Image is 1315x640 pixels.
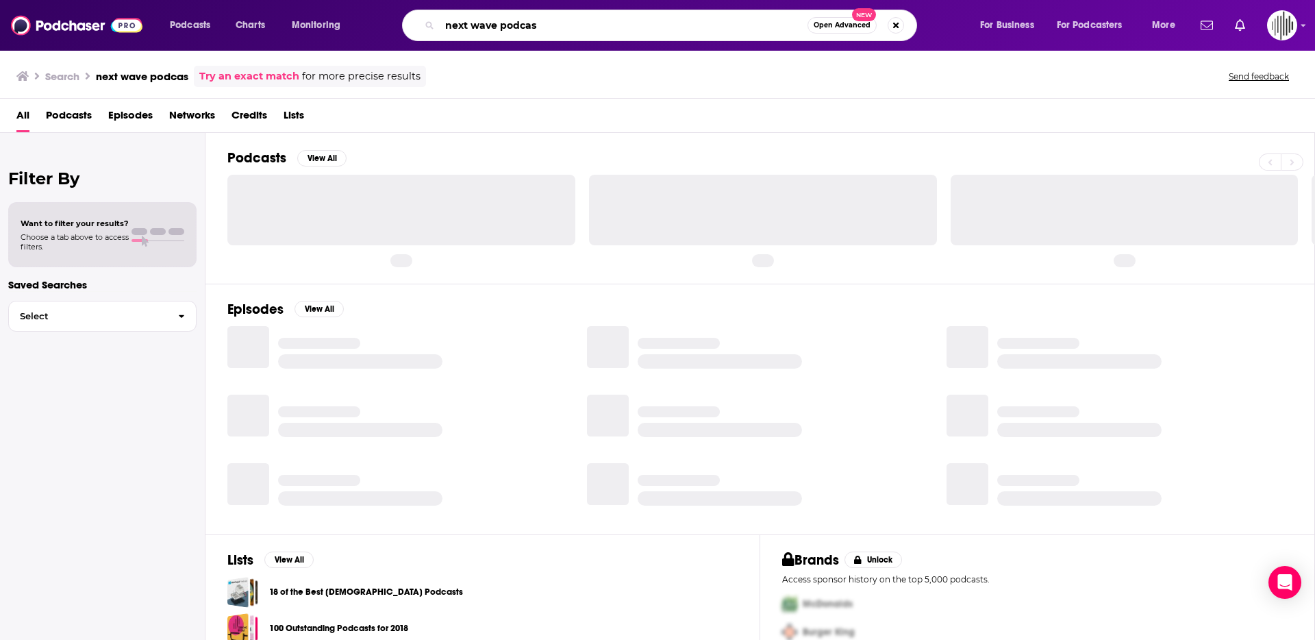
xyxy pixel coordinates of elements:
[814,22,871,29] span: Open Advanced
[8,169,197,188] h2: Filter By
[782,574,1292,584] p: Access sponsor history on the top 5,000 podcasts.
[1152,16,1175,35] span: More
[844,552,903,568] button: Unlock
[45,70,79,83] h3: Search
[169,104,215,132] a: Networks
[227,149,347,167] a: PodcastsView All
[8,301,197,332] button: Select
[231,104,267,132] a: Credits
[108,104,153,132] a: Episodes
[227,552,314,569] a: ListsView All
[807,17,877,34] button: Open AdvancedNew
[1057,16,1123,35] span: For Podcasters
[970,14,1051,36] button: open menu
[9,312,167,321] span: Select
[803,626,855,638] span: Burger King
[295,301,344,317] button: View All
[777,590,803,618] img: First Pro Logo
[1048,14,1142,36] button: open menu
[292,16,340,35] span: Monitoring
[199,69,299,84] a: Try an exact match
[46,104,92,132] a: Podcasts
[302,69,421,84] span: for more precise results
[1267,10,1297,40] button: Show profile menu
[1268,566,1301,599] div: Open Intercom Messenger
[1229,14,1251,37] a: Show notifications dropdown
[170,16,210,35] span: Podcasts
[227,577,258,608] a: 18 of the Best Christian Podcasts
[440,14,807,36] input: Search podcasts, credits, & more...
[782,552,839,569] h2: Brands
[415,10,930,41] div: Search podcasts, credits, & more...
[1225,71,1293,82] button: Send feedback
[1267,10,1297,40] img: User Profile
[852,8,877,21] span: New
[297,150,347,167] button: View All
[269,584,463,600] a: 18 of the Best [DEMOGRAPHIC_DATA] Podcasts
[227,552,253,569] h2: Lists
[1142,14,1192,36] button: open menu
[236,16,265,35] span: Charts
[227,301,344,318] a: EpisodesView All
[227,149,286,167] h2: Podcasts
[96,70,188,83] h3: next wave podcas
[284,104,304,132] a: Lists
[11,12,142,38] img: Podchaser - Follow, Share and Rate Podcasts
[16,104,29,132] a: All
[264,552,314,568] button: View All
[980,16,1034,35] span: For Business
[1267,10,1297,40] span: Logged in as gpg2
[8,278,197,291] p: Saved Searches
[160,14,228,36] button: open menu
[21,219,129,228] span: Want to filter your results?
[227,14,273,36] a: Charts
[1195,14,1218,37] a: Show notifications dropdown
[227,301,284,318] h2: Episodes
[282,14,358,36] button: open menu
[269,621,408,636] a: 100 Outstanding Podcasts for 2018
[21,232,129,251] span: Choose a tab above to access filters.
[803,598,853,610] span: McDonalds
